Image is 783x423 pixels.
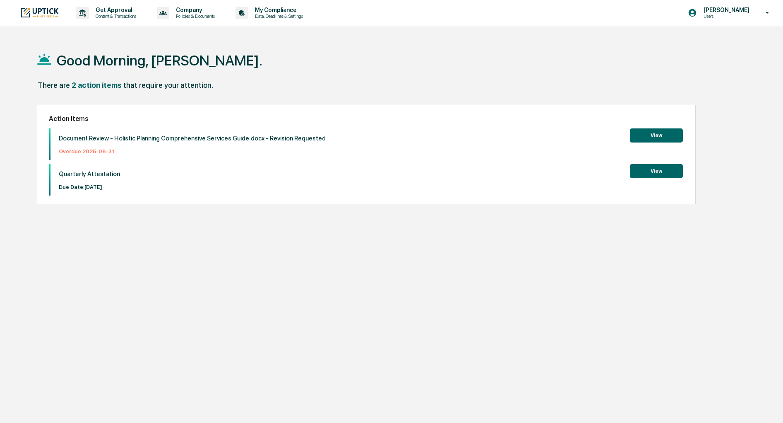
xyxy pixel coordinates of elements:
[89,13,140,19] p: Content & Transactions
[630,167,683,174] a: View
[59,135,326,142] p: Document Review - Holistic Planning Comprehensive Services Guide.docx - Revision Requested
[697,7,754,13] p: [PERSON_NAME]
[169,13,219,19] p: Policies & Documents
[248,13,307,19] p: Data, Deadlines & Settings
[630,128,683,143] button: View
[57,52,262,69] h1: Good Morning, [PERSON_NAME].
[89,7,140,13] p: Get Approval
[630,164,683,178] button: View
[59,148,326,155] p: Overdue: 2025-08-31
[630,131,683,139] a: View
[20,7,60,18] img: logo
[123,81,213,89] div: that require your attention.
[59,184,120,190] p: Due Date: [DATE]
[248,7,307,13] p: My Compliance
[697,13,754,19] p: Users
[38,81,70,89] div: There are
[49,115,683,123] h2: Action Items
[169,7,219,13] p: Company
[72,81,122,89] div: 2 action items
[59,170,120,178] p: Quarterly Attestation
